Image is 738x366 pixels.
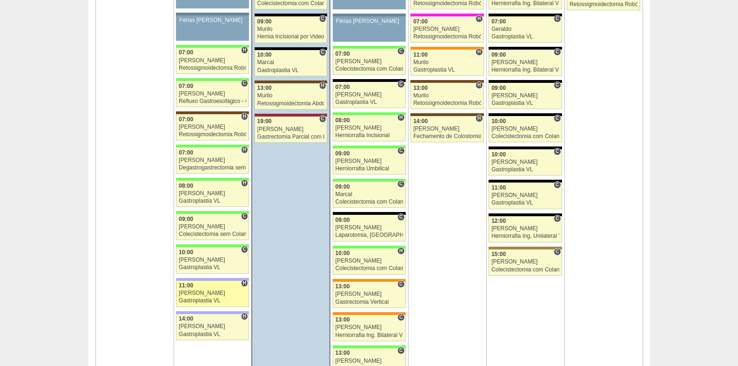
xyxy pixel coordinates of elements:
div: Key: Blanc [255,47,327,50]
div: Colecistectomia com Colangiografia VL [257,0,325,7]
div: Férias [PERSON_NAME] [179,17,246,23]
div: Key: Blanc [489,146,562,149]
div: [PERSON_NAME] [179,157,246,163]
div: [PERSON_NAME] [336,358,403,364]
div: Key: Aviso [176,13,249,15]
div: Retossigmoidectomia Robótica [413,0,481,7]
span: 15:00 [491,251,506,257]
div: Gastroplastia VL [491,200,559,206]
span: Consultório [241,80,248,87]
span: Consultório [397,213,404,221]
div: Gastroplastia VL [179,198,246,204]
a: H 10:00 [PERSON_NAME] Colecistectomia com Colangiografia VL [333,249,406,275]
div: [PERSON_NAME] [179,323,246,329]
span: Consultório [554,215,561,222]
span: 10:00 [336,250,350,256]
div: Key: Brasil [333,179,406,182]
div: [PERSON_NAME] [491,93,559,99]
span: Hospital [397,247,404,255]
span: Consultório [397,347,404,354]
span: Consultório [397,180,404,188]
span: 09:00 [336,217,350,223]
div: Key: Brasil [333,345,406,348]
div: [PERSON_NAME] [336,324,403,330]
span: 07:00 [336,84,350,90]
div: Gastroplastia VL [491,100,559,106]
a: Férias [PERSON_NAME] [333,16,406,42]
span: Hospital [241,179,248,187]
div: Key: Blanc [489,14,562,16]
span: 07:00 [179,149,193,156]
a: C 07:00 Geraldo Gastroplastia VL [489,16,562,43]
a: H 07:00 [PERSON_NAME] Degastrogastrectomia sem vago [176,147,249,174]
div: [PERSON_NAME] [491,159,559,165]
a: C 10:00 Marcal Gastroplastia VL [255,50,327,76]
a: Férias [PERSON_NAME] [176,15,249,41]
span: Consultório [397,47,404,55]
div: Murilo [257,26,325,32]
span: 07:00 [179,116,193,123]
div: Key: Oswaldo Cruz Paulista [489,247,562,249]
div: Férias [PERSON_NAME] [336,18,402,24]
span: Hospital [397,114,404,121]
div: Herniorrafia Incisional [336,132,403,139]
div: Marcal [336,191,403,198]
a: C 10:00 [PERSON_NAME] Gastroplastia VL [176,247,249,273]
a: C 09:00 [PERSON_NAME] Colecistectomia sem Colangiografia VL [176,214,249,240]
div: [PERSON_NAME] [336,125,403,131]
div: Refluxo Gastroesofágico - Cirurgia VL [179,98,246,104]
div: [PERSON_NAME] [336,291,403,297]
div: Herniorrafia Ing. Bilateral VL [336,332,403,338]
div: Key: Brasil [176,145,249,147]
div: Gastroplastia VL [179,264,246,271]
div: Laparotomia, [GEOGRAPHIC_DATA], Drenagem, Bridas VL [336,232,403,238]
span: 13:00 [257,85,272,91]
a: C 10:00 [PERSON_NAME] Gastroplastia VL [489,149,562,176]
span: Consultório [554,81,561,89]
span: Consultório [319,15,326,22]
a: C 09:00 Marcal Colecistectomia com Colangiografia VL [333,182,406,208]
div: Retossigmoidectomia Robótica [179,132,246,138]
span: Hospital [241,46,248,54]
div: Colecistectomia com Colangiografia VL [336,66,403,72]
div: Key: Santa Joana [255,81,327,83]
a: H 13:00 Murilo Retossigmoidectomia Robótica [410,83,483,109]
span: 13:00 [336,350,350,356]
span: Consultório [241,246,248,253]
div: Key: Blanc [333,79,406,82]
div: Key: Blanc [489,180,562,183]
a: H 07:00 [PERSON_NAME] Retossigmoidectomia Robótica [176,114,249,140]
span: Consultório [554,181,561,189]
a: H 08:00 [PERSON_NAME] Gastroplastia VL [176,181,249,207]
span: Consultório [554,115,561,122]
span: Consultório [397,280,404,288]
span: Consultório [554,148,561,155]
div: Key: Santa Joana [410,113,483,116]
div: Colecistectomia sem Colangiografia VL [179,231,246,237]
div: [PERSON_NAME] [179,91,246,97]
div: Key: Aviso [333,14,406,16]
span: 07:00 [336,51,350,57]
a: H 07:00 [PERSON_NAME] Retossigmoidectomia Robótica [410,16,483,43]
span: Consultório [397,147,404,154]
div: Key: Blanc [489,47,562,50]
div: Colecistectomia com Colangiografia VL [336,265,403,271]
span: Hospital [475,15,482,22]
div: Gastroplastia VL [179,331,246,337]
div: Key: Santa Joana [176,111,249,114]
div: Key: Christóvão da Gama [176,278,249,281]
div: [PERSON_NAME] [179,290,246,296]
div: [PERSON_NAME] [179,257,246,263]
span: 10:00 [491,151,506,158]
div: [PERSON_NAME] [336,225,403,231]
span: 09:00 [491,85,506,91]
a: C 15:00 [PERSON_NAME] Colecistectomia com Colangiografia VL [489,249,562,276]
div: [PERSON_NAME] [491,126,559,132]
div: Retossigmoidectomia Robótica [179,65,246,71]
span: Consultório [554,48,561,56]
div: [PERSON_NAME] [491,226,559,232]
a: C 19:00 [PERSON_NAME] Gastrectomia Parcial com Linfadenectomia [255,117,327,143]
span: Consultório [319,49,326,56]
span: 14:00 [413,118,428,124]
a: H 08:00 [PERSON_NAME] Herniorrafia Incisional [333,115,406,141]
